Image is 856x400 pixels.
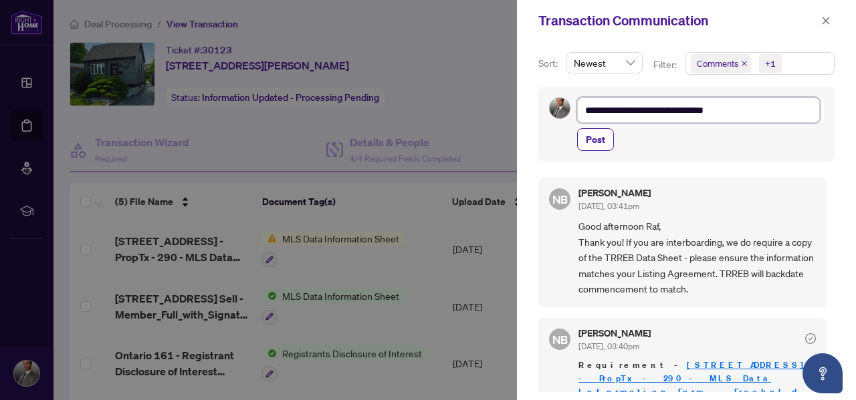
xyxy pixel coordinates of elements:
p: Filter: [653,57,679,72]
button: Post [577,128,614,151]
span: NB [552,190,568,208]
div: Transaction Communication [538,11,817,31]
span: Good afternoon Raf, Thank you! If you are interboarding, we do require a copy of the TRREB Data S... [578,218,816,296]
span: close [741,60,748,67]
p: Sort: [538,56,560,71]
div: +1 [765,57,776,70]
span: Comments [697,57,738,70]
span: [DATE], 03:41pm [578,201,639,211]
span: Newest [574,53,635,73]
span: NB [552,331,568,349]
span: [DATE], 03:40pm [578,341,639,351]
span: close [821,16,831,25]
span: check-circle [805,333,816,344]
img: Profile Icon [550,98,570,118]
span: Comments [691,54,751,73]
button: Open asap [802,353,843,393]
h5: [PERSON_NAME] [578,188,651,198]
span: Post [586,129,605,150]
h5: [PERSON_NAME] [578,329,651,338]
